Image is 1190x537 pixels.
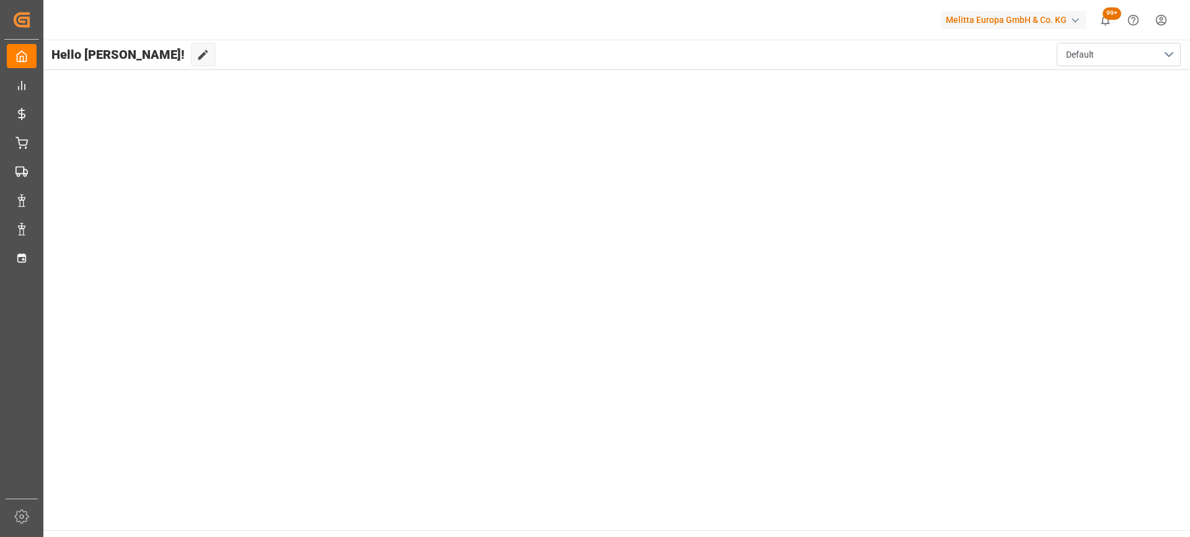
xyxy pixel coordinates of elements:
[1066,48,1094,61] span: Default
[941,8,1091,32] button: Melitta Europa GmbH & Co. KG
[1057,43,1181,66] button: open menu
[1119,6,1147,34] button: Help Center
[51,43,185,66] span: Hello [PERSON_NAME]!
[1091,6,1119,34] button: show 100 new notifications
[941,11,1086,29] div: Melitta Europa GmbH & Co. KG
[1103,7,1121,20] span: 99+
